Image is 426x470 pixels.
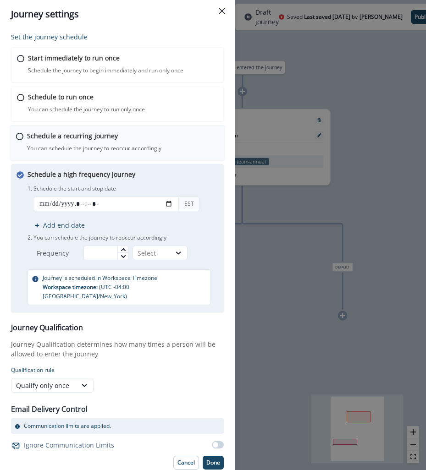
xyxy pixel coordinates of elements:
p: Qualification rule [11,366,224,374]
p: Schedule the journey to begin immediately and run only once [28,66,183,75]
p: Schedule to run once [28,92,94,102]
p: Email Delivery Control [11,404,88,415]
p: Start immediately to run once [28,53,120,63]
p: Ignore Communication Limits [24,440,114,450]
div: EST [178,197,200,211]
p: Done [206,459,220,466]
p: Frequency [37,248,80,258]
div: Journey settings [11,7,224,21]
button: Cancel [173,456,199,470]
p: Journey is scheduled in Workspace Timezone ( UTC -04:00 [GEOGRAPHIC_DATA]/New_York ) [43,273,207,301]
div: Select [138,248,166,258]
p: Cancel [177,459,195,466]
p: You can schedule the journey to run only once [28,105,145,114]
button: Done [203,456,224,470]
p: Add end date [43,220,85,230]
h3: Journey Qualification [11,323,224,332]
p: Schedule a high frequency journey [28,169,135,179]
div: Qualify only once [16,381,72,390]
span: Workspace timezone: [43,283,99,291]
p: Journey Qualification determines how many times a person will be allowed to enter the journey [11,339,224,359]
p: Schedule a recurring journey [27,131,118,141]
p: Set the journey schedule [11,32,224,42]
p: 1. Schedule the start and stop date [28,185,218,193]
p: 2. You can schedule the journey to reoccur accordingly [28,234,218,242]
p: You can schedule the journey to reoccur accordingly [27,144,161,153]
button: Close [215,4,229,18]
p: Communication limits are applied. [24,422,111,430]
